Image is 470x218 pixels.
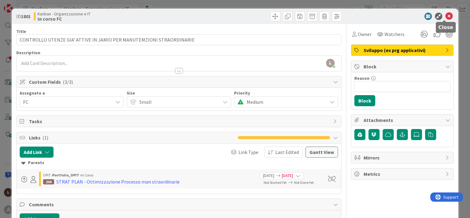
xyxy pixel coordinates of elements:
[326,59,335,67] img: AAcHTtd5rm-Hw59dezQYKVkaI0MZoYjvbSZnFopdN0t8vu62=s96-c
[81,173,93,177] span: In Corso
[16,29,26,34] label: Title
[282,172,293,179] span: [DATE]
[238,148,258,156] span: Link Type
[364,154,442,161] span: Mirrors
[16,50,40,55] span: Description
[29,118,330,125] span: Tasks
[56,178,180,185] div: STRAT PLAN - Ottimizzazione Processo man straordinarie
[234,91,338,95] div: Priority
[364,170,442,178] span: Metrics
[364,46,442,54] span: Sviluppo (ex prg applicativi)
[52,173,81,177] b: Portfolio_OPIT ›
[29,134,235,141] span: Links
[21,13,31,19] b: 1801
[358,30,372,38] span: Owner
[364,63,442,70] span: Block
[13,1,28,8] span: Support
[23,98,113,106] span: FC
[354,75,369,81] label: Reason
[264,180,287,185] span: Not Started Yet
[42,135,48,141] span: ( 1 )
[263,172,274,179] span: [DATE]
[43,173,52,177] span: OPIT ›
[305,147,338,158] button: Gantt View
[247,98,324,106] span: Medium
[63,79,73,85] span: ( 3/3 )
[139,98,217,106] span: Small
[38,16,90,21] b: In corso FC
[43,179,54,184] div: 204
[20,91,124,95] div: Assegnato a
[275,148,299,156] span: Last Edited
[16,34,341,45] input: type card name here...
[364,116,442,124] span: Attachments
[20,147,54,158] button: Add Link
[29,78,330,86] span: Custom Fields
[294,180,314,185] span: Not Done Yet
[16,13,31,20] span: ID
[29,201,330,208] span: Comments
[384,30,404,38] span: Watchers
[127,91,231,95] div: Size
[265,147,302,158] button: Last Edited
[38,11,90,16] span: Kanban - Organizzazione e IT
[354,95,375,106] button: Block
[438,24,453,30] h5: Close
[21,159,337,166] div: Parents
